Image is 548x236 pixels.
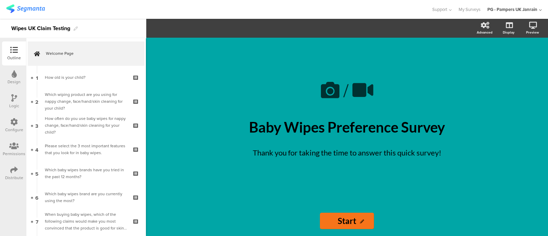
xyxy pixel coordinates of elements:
div: When buying baby wipes, which of the following claims would make you most convinced that the prod... [45,211,127,232]
div: Please select the 3 most important features that you look for in baby wipes. [45,142,127,156]
span: 5 [35,170,38,177]
img: segmanta logo [6,4,45,13]
div: How old is your child? [45,74,127,81]
a: 1 How old is your child? [28,65,144,89]
span: 4 [35,146,38,153]
a: 6 Which baby wipes brand are you currently using the most? [28,185,144,209]
span: 2 [35,98,38,105]
div: Design [8,79,21,85]
div: Wipes UK Claim Testing [11,23,70,34]
a: 2 Which wiping product are you using for nappy change, face/hand/skin cleaning for your child? [28,89,144,113]
div: Advanced [477,30,493,35]
div: Preview [526,30,539,35]
a: Welcome Page [28,41,144,65]
span: 7 [36,218,38,225]
div: Which wiping product are you using for nappy change, face/hand/skin cleaning for your child? [45,91,127,112]
p: Thank you for taking the time to answer this quick survey! [227,147,467,158]
div: Display [503,30,514,35]
div: Configure [5,127,23,133]
span: Welcome Page [46,50,134,57]
span: 3 [35,122,38,129]
div: Outline [7,55,21,61]
div: Permissions [3,151,25,157]
a: 5 Which baby wipes brands have you tried in the past 12 months? [28,161,144,185]
div: Which baby wipes brands have you tried in the past 12 months? [45,166,127,180]
span: 1 [36,74,38,81]
span: / [343,77,349,104]
div: Which baby wipes brand are you currently using the most? [45,190,127,204]
a: 3 How often do you use baby wipes for nappy change, face/hand/skin cleaning for your child? [28,113,144,137]
a: 7 When buying baby wipes, which of the following claims would make you most convinced that the pr... [28,209,144,233]
p: Baby Wipes Preference Survey [220,119,474,136]
div: How often do you use baby wipes for nappy change, face/hand/skin cleaning for your child? [45,115,127,136]
div: Logic [9,103,19,109]
span: 6 [35,194,38,201]
a: 4 Please select the 3 most important features that you look for in baby wipes. [28,137,144,161]
div: Distribute [5,175,23,181]
div: PG - Pampers UK Janrain [487,6,537,13]
span: Support [432,6,447,13]
input: Start [320,213,374,229]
